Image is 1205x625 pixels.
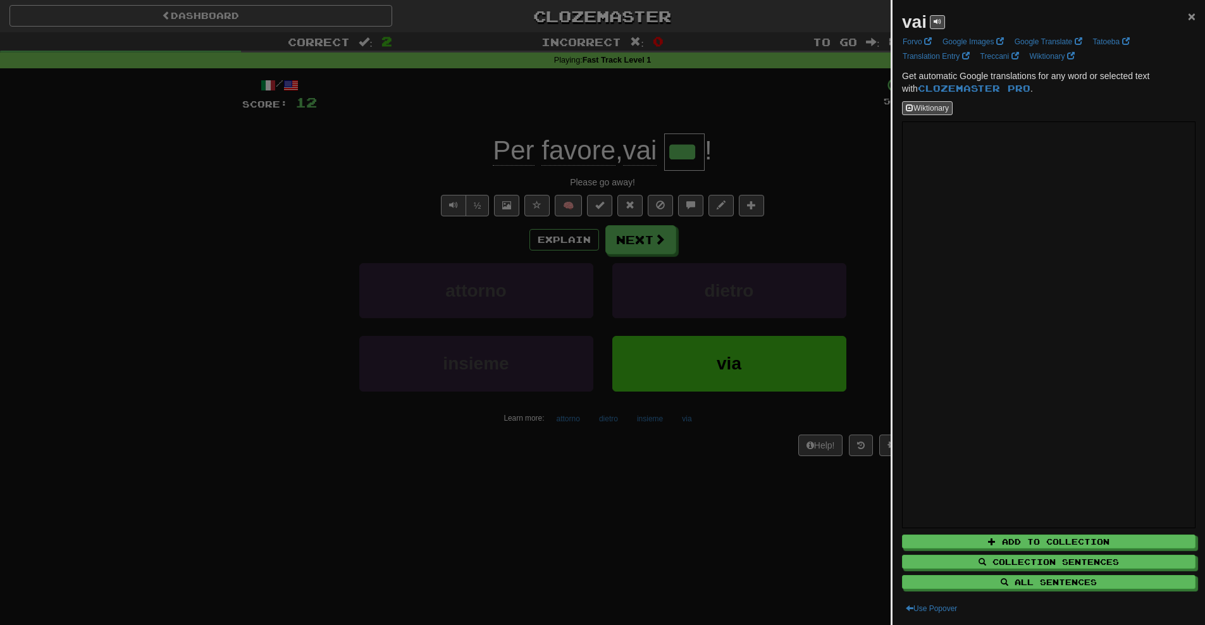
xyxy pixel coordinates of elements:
[1188,9,1196,23] button: Close
[902,575,1196,589] button: All Sentences
[902,535,1196,548] button: Add to Collection
[902,555,1196,569] button: Collection Sentences
[1026,49,1078,63] a: Wiktionary
[1188,9,1196,23] span: ×
[977,49,1023,63] a: Treccani
[939,35,1008,49] a: Google Images
[1089,35,1134,49] a: Tatoeba
[902,101,953,115] button: Wiktionary
[899,35,936,49] a: Forvo
[918,83,1030,94] a: Clozemaster Pro
[1011,35,1086,49] a: Google Translate
[902,70,1196,95] p: Get automatic Google translations for any word or selected text with .
[899,49,973,63] a: Translation Entry
[902,12,927,32] strong: vai
[902,602,961,616] button: Use Popover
